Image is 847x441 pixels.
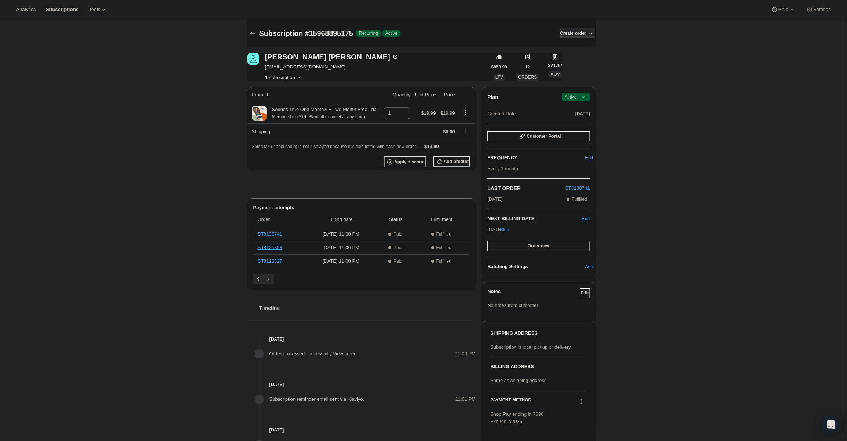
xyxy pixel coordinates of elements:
[252,106,267,121] img: product img
[247,53,259,65] span: Mindie Flamholz
[269,396,364,402] span: Subscription reminder email sent via Klaviyo.
[46,7,78,12] span: Subscriptions
[455,396,476,403] span: 11:01 PM
[487,263,588,270] h6: Batching Settings
[565,93,587,101] span: Active
[308,230,374,238] span: [DATE] · 11:00 PM
[528,243,550,249] span: Order now
[41,4,83,15] button: Subscriptions
[527,133,561,139] span: Customer Portal
[412,87,438,103] th: Unit Price
[822,416,840,434] div: Open Intercom Messenger
[487,227,505,232] span: [DATE] ·
[247,123,381,140] th: Shipping
[444,159,470,164] span: Add product
[525,64,530,70] span: 12
[308,216,374,223] span: Billing date
[572,196,587,202] span: Fulfilled
[778,7,788,12] span: Help
[258,258,282,264] a: ST8113327
[418,216,465,223] span: Fulfillment
[580,288,590,298] button: Edit
[424,144,439,149] span: $19.99
[518,75,537,80] span: ORDERS
[490,411,543,424] span: Shop Pay ending in 7390 Expires 7/2026
[308,257,374,265] span: [DATE] · 11:00 PM
[490,397,531,407] h3: PAYMENT METHOD
[421,110,436,116] span: $19.99
[490,378,546,383] span: Same as shipping address
[459,127,471,135] button: Shipping actions
[436,231,451,237] span: Fulfilled
[267,106,378,121] div: Sounds True One Monthly + Two-Month Free Trial
[487,215,582,222] h2: NEXT BILLING DATE
[565,185,590,191] a: ST8138741
[584,152,594,164] button: Edit
[253,274,470,284] nav: Pagination
[578,94,579,100] span: |
[575,109,590,119] button: [DATE]
[487,185,565,192] h2: LAST ORDER
[443,129,455,134] span: $0.00
[247,87,381,103] th: Product
[253,204,470,211] h2: Payment attempts
[438,87,457,103] th: Price
[272,114,365,119] small: Membership ($19.99/month. cancel at any time)
[459,108,471,116] button: Product actions
[491,64,507,70] span: $853.99
[548,62,562,69] span: $71.17
[487,303,538,308] span: No notes from customer
[565,185,590,192] button: ST8138741
[766,4,800,15] button: Help
[258,231,282,237] a: ST8138741
[378,216,413,223] span: Status
[393,231,402,237] span: Paid
[252,144,417,149] span: Sales tax (if applicable) is not displayed because it is calculated with each new order.
[499,224,510,236] button: Skip
[394,159,426,165] span: Apply discount
[259,29,353,37] span: Subscription #15968895175
[384,156,426,167] button: Apply discount
[487,93,498,101] h2: Plan
[455,350,476,357] span: 11:00 PM
[393,258,402,264] span: Paid
[436,245,451,251] span: Fulfilled
[495,75,503,80] span: LTV
[584,261,594,273] button: Add
[393,245,402,251] span: Paid
[585,263,593,270] span: Add
[487,131,590,141] button: Customer Portal
[263,274,274,284] button: Next
[560,28,586,38] button: Create order
[247,381,476,388] h4: [DATE]
[333,351,356,356] a: View order
[490,363,587,370] h3: BILLING ADDRESS
[522,62,533,72] button: 12
[491,62,507,72] button: $853.99
[550,72,560,77] span: AOV
[490,344,572,350] span: Subscription is local pickup or delivery.
[247,426,476,434] h4: [DATE]
[813,7,831,12] span: Settings
[802,4,835,15] button: Settings
[487,196,502,203] span: [DATE]
[440,110,455,116] span: $19.99
[500,226,509,233] span: Skip
[487,241,590,251] button: Order now
[436,258,451,264] span: Fulfilled
[433,156,470,167] button: Add product
[269,351,356,356] span: Order processed successfully.
[247,28,258,38] button: Subscriptions
[308,244,374,251] span: [DATE] · 11:00 PM
[580,290,589,296] span: Edit
[258,245,282,250] a: ST8125353
[253,211,306,227] th: Order
[487,166,518,171] span: Every 1 month
[12,4,40,15] button: Analytics
[585,154,593,162] span: Edit
[582,215,590,222] button: Edit
[265,53,399,60] div: [PERSON_NAME] [PERSON_NAME]
[265,74,302,81] button: Product actions
[259,304,476,312] h2: Timeline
